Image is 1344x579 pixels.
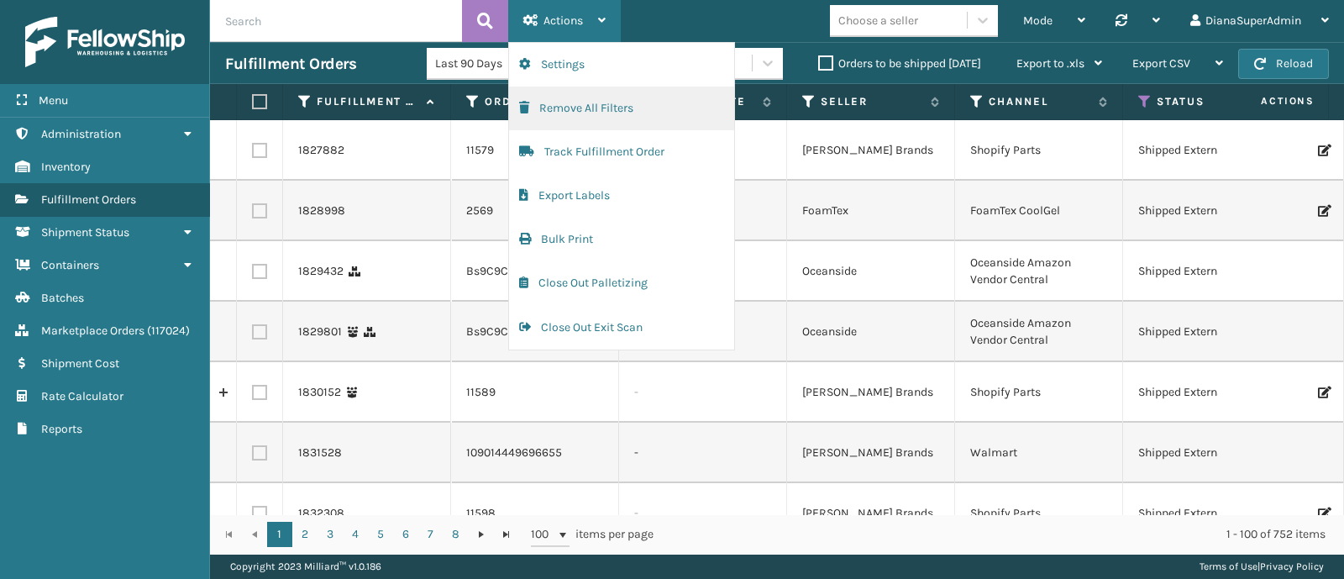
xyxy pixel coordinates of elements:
[41,389,123,403] span: Rate Calculator
[1123,302,1291,362] td: Shipped Externally
[318,522,343,547] a: 3
[1023,13,1053,28] span: Mode
[543,13,583,28] span: Actions
[444,522,469,547] a: 8
[41,356,119,371] span: Shipment Cost
[317,94,418,109] label: Fulfillment Order Id
[494,522,519,547] a: Go to the last page
[418,522,444,547] a: 7
[1318,508,1328,519] i: Edit
[485,94,586,109] label: Order Number
[466,324,529,340] a: Bs9C9Cn1M
[41,422,82,436] span: Reports
[1123,120,1291,181] td: Shipped Externally
[298,203,345,219] a: 1828998
[677,526,1326,543] div: 1 - 100 of 752 items
[298,324,342,340] a: 1829801
[298,445,342,461] a: 1831528
[955,120,1123,181] td: Shopify Parts
[531,526,556,543] span: 100
[1123,483,1291,544] td: Shipped Externally
[955,241,1123,302] td: Oceanside Amazon Vendor Central
[787,302,955,362] td: Oceanside
[1318,387,1328,398] i: Edit
[619,423,787,483] td: -
[509,218,734,261] button: Bulk Print
[955,181,1123,241] td: FoamTex CoolGel
[41,225,129,239] span: Shipment Status
[1318,205,1328,217] i: Edit
[509,306,734,350] button: Close Out Exit Scan
[267,522,292,547] a: 1
[838,12,918,29] div: Choose a seller
[298,384,341,401] a: 1830152
[509,87,734,130] button: Remove All Filters
[1200,554,1324,579] div: |
[41,258,99,272] span: Containers
[619,362,787,423] td: -
[466,505,496,522] a: 11598
[41,192,136,207] span: Fulfillment Orders
[1123,362,1291,423] td: Shipped Externally
[787,483,955,544] td: [PERSON_NAME] Brands
[475,528,488,541] span: Go to the next page
[343,522,368,547] a: 4
[147,324,190,338] span: ( 117024 )
[509,261,734,305] button: Close Out Palletizing
[787,362,955,423] td: [PERSON_NAME] Brands
[531,522,654,547] span: items per page
[466,203,493,219] a: 2569
[1157,94,1258,109] label: Status
[509,43,734,87] button: Settings
[955,362,1123,423] td: Shopify Parts
[466,384,496,401] a: 11589
[41,160,91,174] span: Inventory
[393,522,418,547] a: 6
[787,241,955,302] td: Oceanside
[509,174,734,218] button: Export Labels
[955,483,1123,544] td: Shopify Parts
[466,142,494,159] a: 11579
[955,302,1123,362] td: Oceanside Amazon Vendor Central
[818,56,981,71] label: Orders to be shipped [DATE]
[1123,181,1291,241] td: Shipped Externally
[469,522,494,547] a: Go to the next page
[1260,561,1324,572] a: Privacy Policy
[821,94,922,109] label: Seller
[1200,561,1257,572] a: Terms of Use
[787,181,955,241] td: FoamTex
[435,55,565,72] div: Last 90 Days
[1123,423,1291,483] td: Shipped Externally
[298,505,344,522] a: 1832308
[1238,49,1329,79] button: Reload
[298,142,344,159] a: 1827882
[1318,145,1328,156] i: Edit
[955,423,1123,483] td: Walmart
[41,324,144,338] span: Marketplace Orders
[41,291,84,305] span: Batches
[466,263,529,280] a: Bs9C9Cn1M
[989,94,1090,109] label: Channel
[292,522,318,547] a: 2
[39,93,68,108] span: Menu
[1123,241,1291,302] td: Shipped Externally
[225,54,356,74] h3: Fulfillment Orders
[230,554,381,579] p: Copyright 2023 Milliard™ v 1.0.186
[1208,87,1325,115] span: Actions
[25,17,185,67] img: logo
[298,263,344,280] a: 1829432
[1132,56,1190,71] span: Export CSV
[41,127,121,141] span: Administration
[1016,56,1084,71] span: Export to .xls
[466,445,562,461] a: 109014449696655
[500,528,513,541] span: Go to the last page
[368,522,393,547] a: 5
[787,120,955,181] td: [PERSON_NAME] Brands
[787,423,955,483] td: [PERSON_NAME] Brands
[619,483,787,544] td: -
[509,130,734,174] button: Track Fulfillment Order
